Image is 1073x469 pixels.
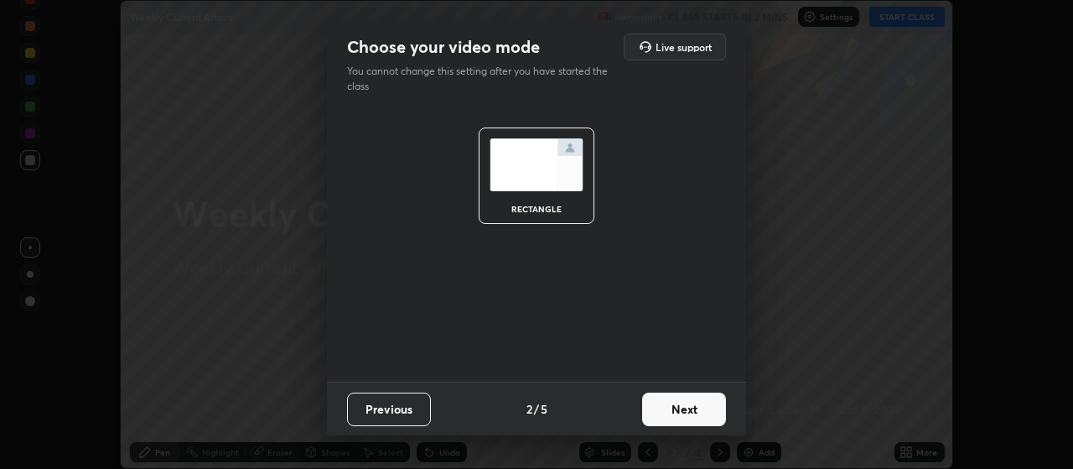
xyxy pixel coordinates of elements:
button: Previous [347,393,431,426]
img: normalScreenIcon.ae25ed63.svg [490,138,583,191]
h4: 5 [541,400,547,418]
h4: 2 [526,400,532,418]
h4: / [534,400,539,418]
div: rectangle [503,205,570,213]
p: You cannot change this setting after you have started the class [347,64,619,94]
h2: Choose your video mode [347,36,540,58]
h5: Live support [656,42,712,52]
button: Next [642,393,726,426]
